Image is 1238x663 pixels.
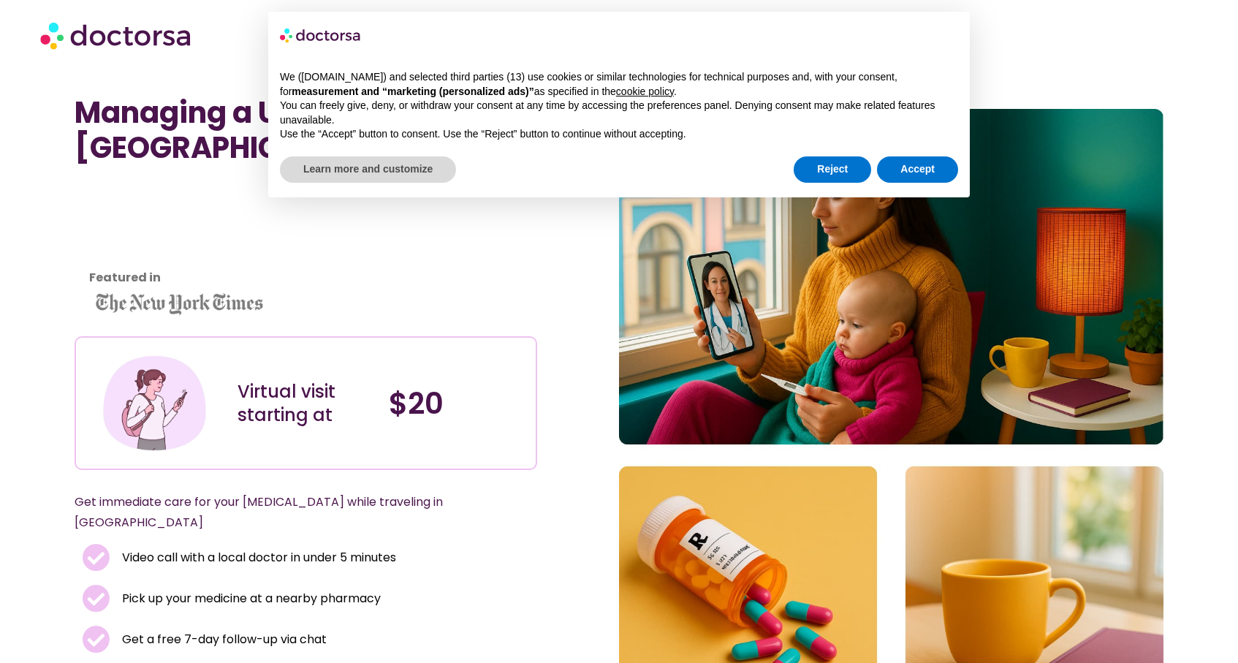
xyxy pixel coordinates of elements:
[794,156,871,183] button: Reject
[89,269,161,286] strong: Featured in
[292,86,533,97] strong: measurement and “marketing (personalized ads)”
[616,86,674,97] a: cookie policy
[280,99,958,127] p: You can freely give, deny, or withdraw your consent at any time by accessing the preferences pane...
[877,156,958,183] button: Accept
[75,95,538,165] h1: Managing a UTI in [GEOGRAPHIC_DATA]
[118,629,327,650] span: Get a free 7-day follow-up via chat
[82,187,213,297] iframe: Customer reviews powered by Trustpilot
[280,156,456,183] button: Learn more and customize
[280,70,958,99] p: We ([DOMAIN_NAME]) and selected third parties (13) use cookies or similar technologies for techni...
[280,127,958,142] p: Use the “Accept” button to consent. Use the “Reject” button to continue without accepting.
[118,588,381,609] span: Pick up your medicine at a nearby pharmacy
[238,380,374,427] div: Virtual visit starting at
[118,548,396,568] span: Video call with a local doctor in under 5 minutes
[100,349,209,458] img: Illustration depicting a young woman in a casual outfit, engaged with her smartphone. She has a p...
[280,23,362,47] img: logo
[389,386,525,421] h4: $20
[75,492,503,533] p: Get immediate care for your [MEDICAL_DATA] while traveling in [GEOGRAPHIC_DATA]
